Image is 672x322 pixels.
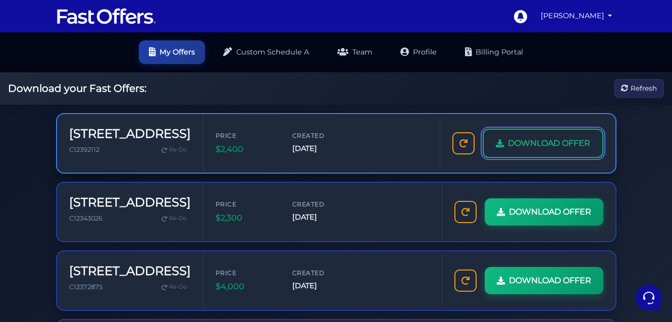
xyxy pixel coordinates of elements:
span: Fast Offers Support [42,73,160,83]
span: Created [292,131,353,140]
h2: Hello [PERSON_NAME] 👋 [8,8,170,40]
img: dark [16,74,36,94]
button: Help [132,229,194,252]
span: [DATE] [292,280,353,292]
span: Re-Do [169,145,187,154]
a: Custom Schedule A [213,40,319,64]
p: Help [157,243,170,252]
p: Messages [87,243,116,252]
span: $2,300 [216,211,276,225]
a: Fast OffersYou:My fast offer wont generate so I am unabe to use the service [DATE] and have to dr... [12,108,190,138]
span: Price [216,199,276,209]
a: DOWNLOAD OFFER [483,129,603,158]
span: DOWNLOAD OFFER [508,137,590,150]
a: [PERSON_NAME] [537,6,616,26]
iframe: Customerly Messenger Launcher [634,283,664,313]
h3: [STREET_ADDRESS] [69,127,191,141]
button: Messages [70,229,132,252]
h3: [STREET_ADDRESS] [69,264,191,279]
h2: Download your Fast Offers: [8,82,146,94]
span: Find an Answer [16,182,69,190]
span: Re-Do [169,214,187,223]
span: $2,400 [216,143,276,156]
span: Price [216,131,276,140]
span: DOWNLOAD OFFER [509,205,591,219]
a: Team [327,40,382,64]
img: dark [17,117,29,129]
span: Refresh [631,83,657,94]
span: Price [216,268,276,278]
a: My Offers [139,40,205,64]
img: dark [24,117,36,129]
a: Billing Portal [455,40,533,64]
a: Profile [390,40,447,64]
h3: [STREET_ADDRESS] [69,195,191,210]
a: See all [163,57,186,65]
button: Refresh [614,79,664,98]
p: [DATE] [166,112,186,121]
span: Created [292,199,353,209]
p: You: ok its working [42,85,160,95]
a: DOWNLOAD OFFER [485,267,603,294]
a: Open Help Center [126,182,186,190]
span: C12343026 [69,214,102,222]
span: Fast Offers [42,112,160,122]
input: Search for an Article... [23,204,165,214]
span: $4,000 [216,280,276,293]
button: Start a Conversation [16,142,186,162]
span: Start a Conversation [73,148,141,156]
span: DOWNLOAD OFFER [509,274,591,287]
p: Home [30,243,47,252]
span: Your Conversations [16,57,82,65]
p: You: My fast offer wont generate so I am unabe to use the service [DATE] and have to draft the of... [42,124,160,134]
a: Re-Do [158,281,191,294]
a: Re-Do [158,212,191,225]
a: DOWNLOAD OFFER [485,198,603,226]
a: Fast Offers SupportYou:ok its working[DATE] [12,69,190,99]
span: [DATE] [292,211,353,223]
button: Home [8,229,70,252]
span: C12392112 [69,146,99,153]
span: Re-Do [169,283,187,292]
a: Re-Do [158,143,191,156]
p: [DATE] [166,73,186,82]
span: C12372875 [69,283,102,291]
span: Created [292,268,353,278]
span: [DATE] [292,143,353,154]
